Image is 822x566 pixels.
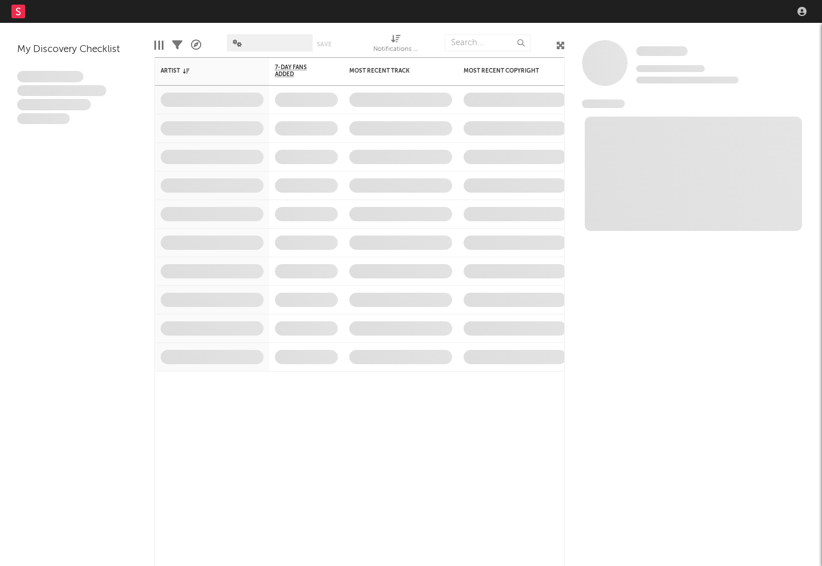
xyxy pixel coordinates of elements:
[636,77,739,83] span: 0 fans last week
[17,71,83,82] span: Lorem ipsum dolor
[17,99,91,110] span: Praesent ac interdum
[17,113,70,125] span: Aliquam viverra
[636,46,688,57] a: Some Artist
[464,67,549,74] div: Most Recent Copyright
[636,65,705,72] span: Tracking Since: [DATE]
[191,29,201,62] div: A&R Pipeline
[317,41,332,47] button: Save
[17,43,137,57] div: My Discovery Checklist
[154,29,163,62] div: Edit Columns
[445,34,530,51] input: Search...
[373,43,419,57] div: Notifications (Artist)
[636,46,688,56] span: Some Artist
[17,85,106,97] span: Integer aliquet in purus et
[161,67,246,74] div: Artist
[349,67,435,74] div: Most Recent Track
[275,64,321,78] span: 7-Day Fans Added
[582,99,625,108] span: News Feed
[172,29,182,62] div: Filters
[373,29,419,62] div: Notifications (Artist)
